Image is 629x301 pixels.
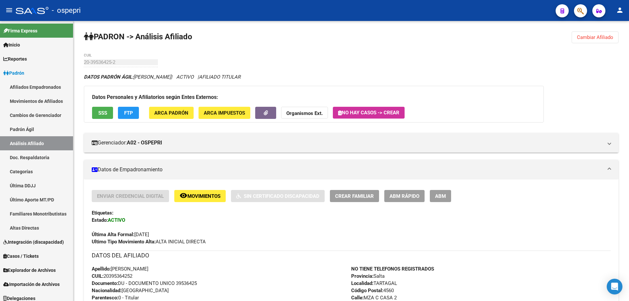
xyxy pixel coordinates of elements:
[3,267,56,274] span: Explorador de Archivos
[180,192,187,199] mat-icon: remove_red_eye
[5,6,13,14] mat-icon: menu
[351,273,385,279] span: Salta
[127,139,162,146] strong: A02 - OSPEPRI
[154,110,188,116] span: ARCA Padrón
[351,273,373,279] strong: Provincia:
[204,110,245,116] span: ARCA Impuestos
[199,107,250,119] button: ARCA Impuestos
[333,107,405,119] button: No hay casos -> Crear
[92,232,134,237] strong: Última Alta Formal:
[92,166,603,173] mat-panel-title: Datos de Empadronamiento
[98,110,107,116] span: SSS
[84,74,171,80] span: [PERSON_NAME]
[338,110,399,116] span: No hay casos -> Crear
[3,41,20,48] span: Inicio
[3,69,24,77] span: Padrón
[244,193,319,199] span: Sin Certificado Discapacidad
[84,133,619,153] mat-expansion-panel-header: Gerenciador:A02 - OSPEPRI
[92,266,148,272] span: [PERSON_NAME]
[92,295,139,301] span: 0 - Titular
[108,217,125,223] strong: ACTIVO
[351,295,364,301] strong: Calle:
[92,139,603,146] mat-panel-title: Gerenciador:
[351,288,394,293] span: 4560
[149,107,194,119] button: ARCA Padrón
[390,193,419,199] span: ABM Rápido
[351,280,397,286] span: TARTAGAL
[92,239,156,245] strong: Ultimo Tipo Movimiento Alta:
[84,32,192,41] strong: PADRON -> Análisis Afiliado
[174,190,226,202] button: Movimientos
[92,280,197,286] span: DU - DOCUMENTO UNICO 39536425
[84,160,619,179] mat-expansion-panel-header: Datos de Empadronamiento
[124,110,133,116] span: FTP
[84,74,133,80] strong: DATOS PADRÓN ÁGIL:
[351,288,383,293] strong: Código Postal:
[92,107,113,119] button: SSS
[187,193,220,199] span: Movimientos
[572,31,619,43] button: Cambiar Afiliado
[607,279,622,294] div: Open Intercom Messenger
[577,34,613,40] span: Cambiar Afiliado
[97,193,164,199] span: Enviar Credencial Digital
[3,55,27,63] span: Reportes
[3,238,64,246] span: Integración (discapacidad)
[92,217,108,223] strong: Estado:
[430,190,451,202] button: ABM
[3,27,37,34] span: Firma Express
[351,266,434,272] strong: NO TIENE TELEFONOS REGISTRADOS
[92,210,113,216] strong: Etiquetas:
[3,253,39,260] span: Casos / Tickets
[92,239,206,245] span: ALTA INICIAL DIRECTA
[616,6,624,14] mat-icon: person
[118,107,139,119] button: FTP
[351,295,397,301] span: MZA C CASA 2
[351,280,373,286] strong: Localidad:
[92,190,169,202] button: Enviar Credencial Digital
[92,280,118,286] strong: Documento:
[92,251,611,260] h3: DATOS DEL AFILIADO
[92,288,122,293] strong: Nacionalidad:
[92,93,536,102] h3: Datos Personales y Afiliatorios según Entes Externos:
[3,281,60,288] span: Importación de Archivos
[92,266,111,272] strong: Apellido:
[92,232,149,237] span: [DATE]
[92,273,104,279] strong: CUIL:
[199,74,240,80] span: AFILIADO TITULAR
[384,190,425,202] button: ABM Rápido
[84,74,240,80] i: | ACTIVO |
[92,288,169,293] span: [GEOGRAPHIC_DATA]
[335,193,374,199] span: Crear Familiar
[281,107,328,119] button: Organismos Ext.
[435,193,446,199] span: ABM
[92,295,118,301] strong: Parentesco:
[330,190,379,202] button: Crear Familiar
[231,190,325,202] button: Sin Certificado Discapacidad
[92,273,132,279] span: 20395364252
[286,110,323,116] strong: Organismos Ext.
[52,3,81,18] span: - ospepri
